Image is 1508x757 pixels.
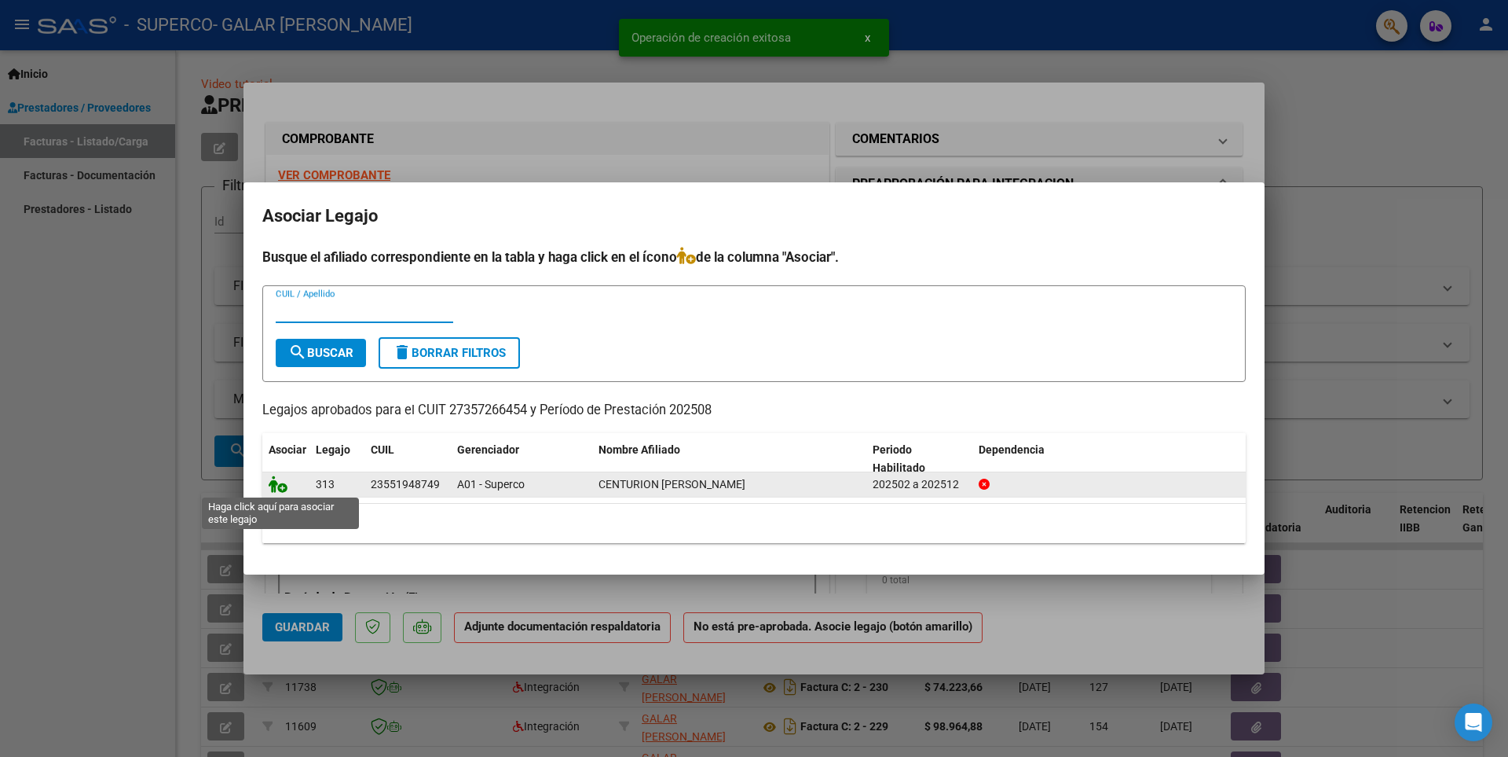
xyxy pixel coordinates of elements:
datatable-header-cell: Legajo [309,433,364,485]
datatable-header-cell: CUIL [364,433,451,485]
div: Open Intercom Messenger [1455,704,1492,741]
span: Nombre Afiliado [598,443,680,456]
span: Periodo Habilitado [873,443,925,474]
datatable-header-cell: Asociar [262,433,309,485]
div: 23551948749 [371,476,440,494]
span: Legajo [316,443,350,456]
span: CUIL [371,443,394,456]
span: Borrar Filtros [393,346,506,360]
span: Dependencia [979,443,1045,456]
span: Buscar [288,346,353,360]
h2: Asociar Legajo [262,201,1246,231]
div: 1 registros [262,504,1246,543]
span: Asociar [269,443,306,456]
span: 313 [316,478,335,491]
button: Borrar Filtros [379,337,520,369]
span: Gerenciador [457,443,519,456]
button: Buscar [276,339,366,367]
datatable-header-cell: Dependencia [972,433,1246,485]
h4: Busque el afiliado correspondiente en la tabla y haga click en el ícono de la columna "Asociar". [262,247,1246,267]
mat-icon: delete [393,343,412,362]
mat-icon: search [288,343,307,362]
datatable-header-cell: Gerenciador [451,433,592,485]
datatable-header-cell: Nombre Afiliado [592,433,866,485]
span: A01 - Superco [457,478,525,491]
p: Legajos aprobados para el CUIT 27357266454 y Período de Prestación 202508 [262,401,1246,421]
datatable-header-cell: Periodo Habilitado [866,433,972,485]
span: CENTURION BENJAMIN LUCIANO [598,478,745,491]
div: 202502 a 202512 [873,476,966,494]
